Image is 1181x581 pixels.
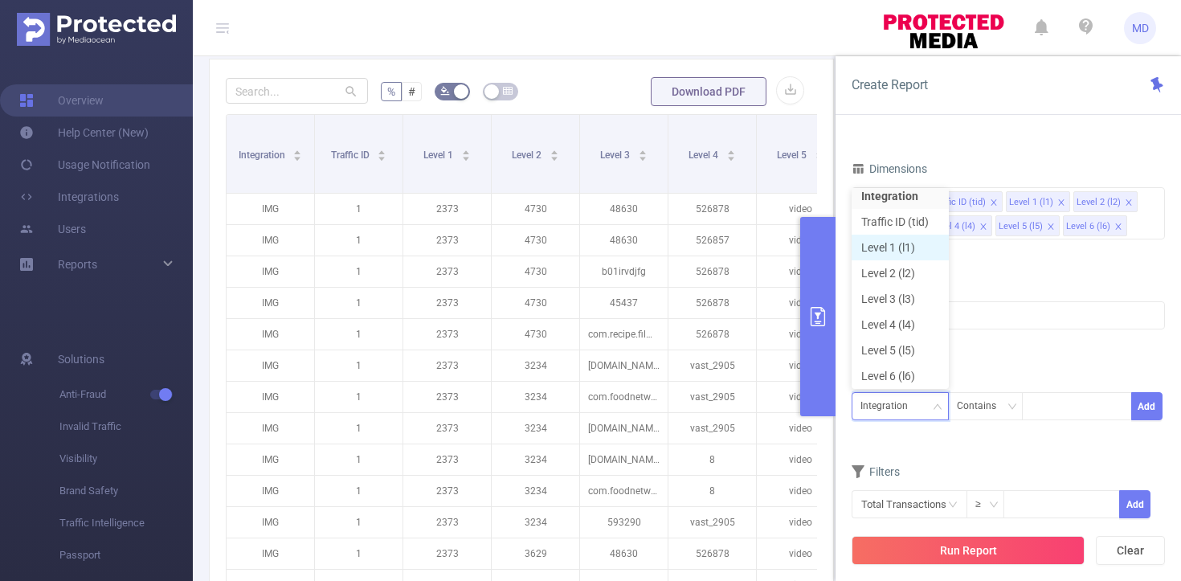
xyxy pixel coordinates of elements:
p: [DOMAIN_NAME] [580,444,668,475]
p: 3234 [492,444,579,475]
i: icon: close [1047,223,1055,232]
p: 2373 [403,319,491,350]
i: icon: caret-down [726,154,735,159]
div: Sort [815,148,824,158]
p: 2373 [403,194,491,224]
p: vast_2905 [668,382,756,412]
li: Level 1 (l1) [852,235,949,260]
i: icon: down [933,402,942,413]
i: icon: close [979,223,987,232]
p: video [757,382,844,412]
p: 2373 [403,288,491,318]
li: Level 6 (l6) [852,363,949,389]
button: Add [1131,392,1163,420]
p: 2373 [403,507,491,538]
p: video [757,350,844,381]
span: Passport [59,539,193,571]
i: icon: caret-up [461,148,470,153]
i: icon: caret-up [378,148,386,153]
a: Help Center (New) [19,117,149,149]
div: Sort [638,148,648,158]
p: 1 [315,507,403,538]
span: Traffic Intelligence [59,507,193,539]
p: 45437 [580,288,668,318]
span: Dimensions [852,162,927,175]
p: IMG [227,476,314,506]
li: Level 1 (l1) [1006,191,1070,212]
li: Level 2 (l2) [852,260,949,286]
p: IMG [227,444,314,475]
p: video [757,476,844,506]
p: vast_2905 [668,350,756,381]
i: icon: caret-up [726,148,735,153]
p: 526878 [668,288,756,318]
i: icon: caret-up [293,148,302,153]
p: 3234 [492,507,579,538]
a: Usage Notification [19,149,150,181]
i: icon: close [1057,198,1065,208]
span: Anti-Fraud [59,378,193,411]
p: IMG [227,225,314,256]
p: [DOMAIN_NAME] [580,413,668,444]
p: 526857 [668,225,756,256]
p: IMG [227,507,314,538]
span: Level 2 [512,149,544,161]
li: Level 6 (l6) [1063,215,1127,236]
p: IMG [227,288,314,318]
i: icon: caret-up [550,148,558,153]
div: Sort [292,148,302,158]
div: Contains [957,393,1007,419]
button: Run Report [852,536,1085,565]
p: 3234 [492,382,579,412]
i: icon: close [990,198,998,208]
i: icon: caret-down [293,154,302,159]
p: com.foodnetwork.watcher [580,382,668,412]
p: IMG [227,413,314,444]
button: Download PDF [651,77,766,106]
p: 1 [315,476,403,506]
p: 48630 [580,225,668,256]
img: Protected Media [17,13,176,46]
p: 1 [315,225,403,256]
div: Level 4 (l4) [931,216,975,237]
i: icon: bg-colors [440,86,450,96]
p: 2373 [403,256,491,287]
span: % [387,85,395,98]
p: com.foodnetwork.watcher [580,476,668,506]
p: video [757,319,844,350]
div: Sort [377,148,386,158]
i: icon: down [989,500,999,511]
a: Overview [19,84,104,117]
p: 4730 [492,194,579,224]
p: 1 [315,194,403,224]
p: com.recipe.filmrise [580,319,668,350]
p: 1 [315,288,403,318]
p: 48630 [580,538,668,569]
p: video [757,225,844,256]
p: 3234 [492,350,579,381]
div: Sort [550,148,559,158]
li: Level 4 (l4) [852,312,949,338]
a: Users [19,213,86,245]
p: 4730 [492,225,579,256]
p: 1 [315,319,403,350]
span: # [408,85,415,98]
li: Traffic ID (tid) [852,209,949,235]
i: icon: caret-down [378,154,386,159]
span: Level 5 [777,149,809,161]
div: Level 1 (l1) [1009,192,1053,213]
i: icon: table [503,86,513,96]
p: 2373 [403,350,491,381]
p: 2373 [403,382,491,412]
p: video [757,288,844,318]
div: Sort [726,148,736,158]
p: 1 [315,350,403,381]
p: IMG [227,382,314,412]
p: 4730 [492,319,579,350]
i: icon: caret-down [638,154,647,159]
p: b01irvdjfg [580,256,668,287]
li: Level 3 (l3) [852,286,949,312]
i: icon: caret-down [461,154,470,159]
li: Level 5 (l5) [852,338,949,363]
p: vast_2905 [668,507,756,538]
